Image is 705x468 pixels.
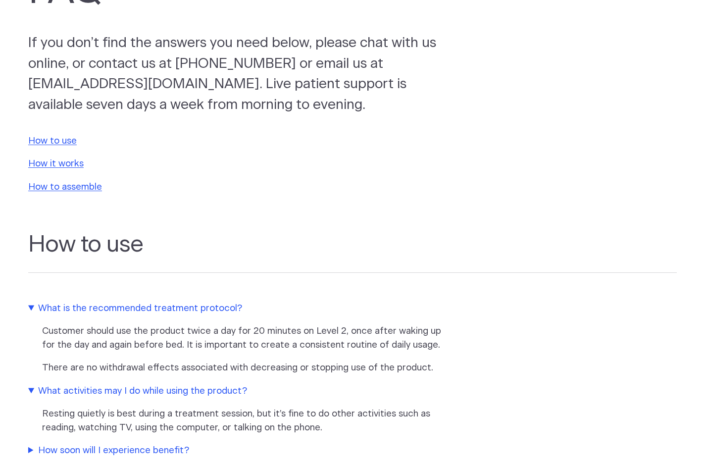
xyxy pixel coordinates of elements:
p: Customer should use the product twice a day for 20 minutes on Level 2, once after waking up for t... [42,324,446,352]
p: There are no withdrawal effects associated with decreasing or stopping use of the product. [42,361,446,375]
a: How it works [28,159,84,168]
a: How to assemble [28,182,102,192]
a: How to use [28,136,77,146]
summary: What activities may I do while using the product? [28,384,444,398]
h2: How to use [28,231,677,273]
p: If you don’t find the answers you need below, please chat with us online, or contact us at [PHONE... [28,33,461,116]
summary: What is the recommended treatment protocol? [28,302,444,315]
p: Resting quietly is best during a treatment session, but it’s fine to do other activities such as ... [42,407,446,435]
summary: How soon will I experience benefit? [28,444,444,458]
